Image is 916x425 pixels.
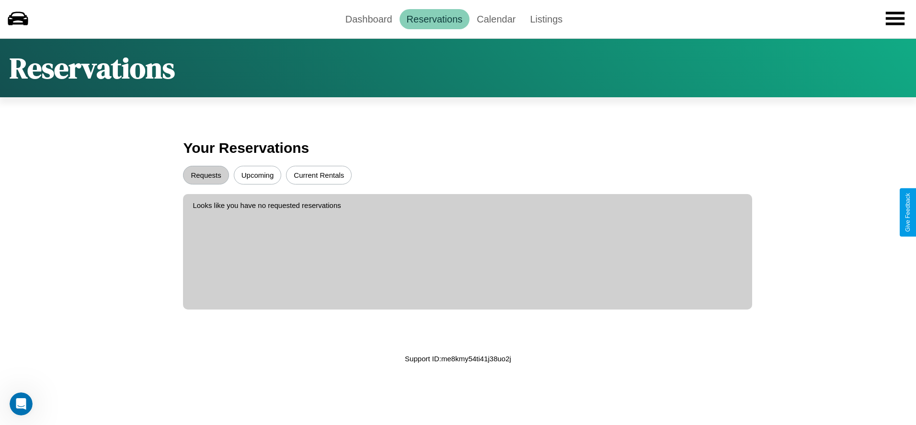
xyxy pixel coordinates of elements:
[338,9,400,29] a: Dashboard
[286,166,352,184] button: Current Rentals
[183,166,229,184] button: Requests
[405,352,511,365] p: Support ID: me8kmy54ti41j38uo2j
[193,199,742,212] p: Looks like you have no requested reservations
[469,9,523,29] a: Calendar
[10,392,33,415] iframe: Intercom live chat
[234,166,282,184] button: Upcoming
[523,9,570,29] a: Listings
[400,9,470,29] a: Reservations
[905,193,911,232] div: Give Feedback
[183,135,733,161] h3: Your Reservations
[10,48,175,88] h1: Reservations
